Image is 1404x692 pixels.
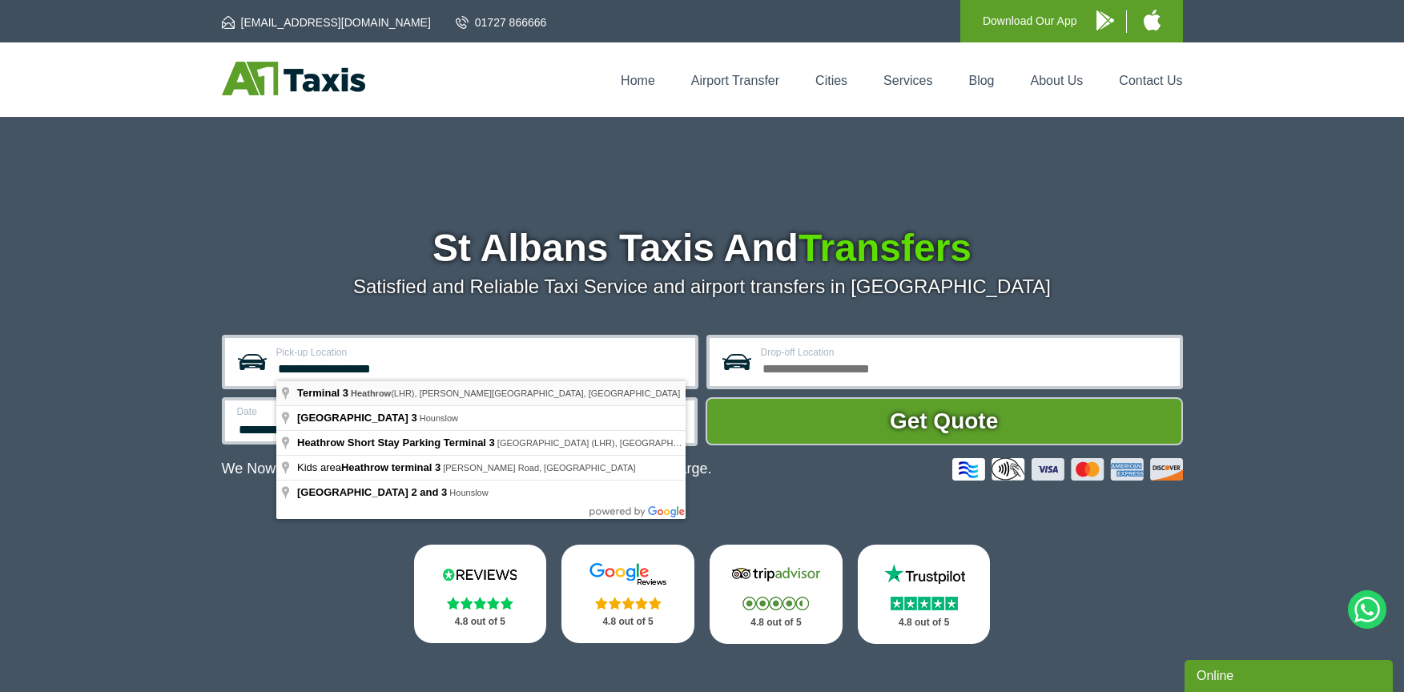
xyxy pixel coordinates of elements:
[1185,657,1396,692] iframe: chat widget
[742,597,809,610] img: Stars
[579,612,677,632] p: 4.8 out of 5
[1119,74,1182,87] a: Contact Us
[691,74,779,87] a: Airport Transfer
[876,562,972,586] img: Trustpilot
[420,413,458,423] span: Hounslow
[297,412,417,424] span: [GEOGRAPHIC_DATA] 3
[815,74,847,87] a: Cities
[297,486,447,498] span: [GEOGRAPHIC_DATA] 2 and 3
[341,461,441,473] span: Heathrow terminal 3
[497,438,808,448] span: [GEOGRAPHIC_DATA] (LHR), [GEOGRAPHIC_DATA], [GEOGRAPHIC_DATA]
[276,348,686,357] label: Pick-up Location
[414,545,547,643] a: Reviews.io Stars 4.8 out of 5
[222,461,712,477] p: We Now Accept Card & Contactless Payment In
[222,14,431,30] a: [EMAIL_ADDRESS][DOMAIN_NAME]
[456,14,547,30] a: 01727 866666
[710,545,843,644] a: Tripadvisor Stars 4.8 out of 5
[727,613,825,633] p: 4.8 out of 5
[761,348,1170,357] label: Drop-off Location
[432,612,529,632] p: 4.8 out of 5
[580,562,676,586] img: Google
[1096,10,1114,30] img: A1 Taxis Android App
[237,407,443,416] label: Date
[1031,74,1084,87] a: About Us
[952,458,1183,481] img: Credit And Debit Cards
[983,11,1077,31] p: Download Our App
[432,562,528,586] img: Reviews.io
[706,397,1183,445] button: Get Quote
[443,463,635,473] span: [PERSON_NAME] Road, [GEOGRAPHIC_DATA]
[351,388,680,398] span: (LHR), [PERSON_NAME][GEOGRAPHIC_DATA], [GEOGRAPHIC_DATA]
[222,62,365,95] img: A1 Taxis St Albans LTD
[858,545,991,644] a: Trustpilot Stars 4.8 out of 5
[875,613,973,633] p: 4.8 out of 5
[449,488,488,497] span: Hounslow
[891,597,958,610] img: Stars
[1144,10,1161,30] img: A1 Taxis iPhone App
[561,545,694,643] a: Google Stars 4.8 out of 5
[595,597,662,610] img: Stars
[297,461,443,473] span: Kids area
[447,597,513,610] img: Stars
[968,74,994,87] a: Blog
[883,74,932,87] a: Services
[222,276,1183,298] p: Satisfied and Reliable Taxi Service and airport transfers in [GEOGRAPHIC_DATA]
[621,74,655,87] a: Home
[297,437,495,449] span: Heathrow Short Stay Parking Terminal 3
[351,388,391,398] span: Heathrow
[222,229,1183,268] h1: St Albans Taxis And
[799,227,972,269] span: Transfers
[728,562,824,586] img: Tripadvisor
[297,387,348,399] span: Terminal 3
